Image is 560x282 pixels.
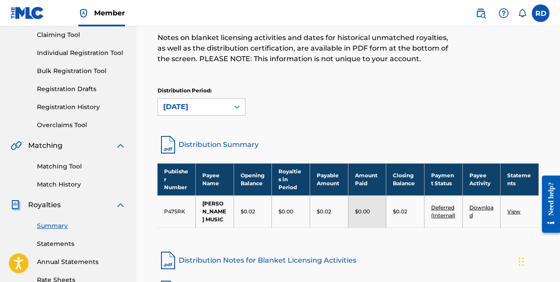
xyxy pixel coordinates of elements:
th: Royalties in Period [272,163,310,195]
span: Royalties [28,200,61,210]
a: Statements [37,239,126,249]
p: $0.00 [278,208,293,216]
th: Publisher Number [157,163,196,195]
img: distribution-summary-pdf [157,134,179,155]
th: Payment Status [424,163,462,195]
a: Individual Registration Tool [37,48,126,58]
div: Notifications [518,9,527,18]
th: Payee Activity [462,163,501,195]
a: Overclaims Tool [37,121,126,130]
div: User Menu [532,4,549,22]
th: Payee Name [196,163,234,195]
th: Statements [501,163,539,195]
p: $0.02 [317,208,331,216]
iframe: Resource Center [535,168,560,239]
p: $0.02 [241,208,255,216]
a: Download [469,204,494,219]
img: Top Rightsholder [78,8,89,18]
iframe: Chat Widget [516,240,560,282]
p: $0.02 [393,208,407,216]
img: expand [115,140,126,151]
a: Distribution Summary [157,134,539,155]
a: Registration History [37,103,126,112]
td: P475RK [157,195,196,227]
th: Amount Paid [348,163,386,195]
a: Summary [37,221,126,231]
img: MLC Logo [11,7,44,19]
div: Drag [519,249,524,275]
span: Member [94,8,125,18]
img: pdf [157,250,179,271]
span: Matching [28,140,62,151]
p: Distribution Period: [157,87,245,95]
a: Distribution Notes for Blanket Licensing Activities [157,250,539,271]
img: expand [115,200,126,210]
a: Public Search [472,4,490,22]
div: Help [495,4,512,22]
a: Bulk Registration Tool [37,66,126,76]
th: Payable Amount [310,163,348,195]
th: Closing Balance [386,163,425,195]
img: search [476,8,486,18]
a: Annual Statements [37,257,126,267]
p: $0.00 [355,208,370,216]
div: [DATE] [163,102,224,112]
th: Opening Balance [234,163,272,195]
a: Deferred (Internal) [431,204,455,219]
p: Notes on blanket licensing activities and dates for historical unmatched royalties, as well as th... [157,33,451,64]
img: help [498,8,509,18]
a: Match History [37,180,126,189]
td: [PERSON_NAME] MUSIC [196,195,234,227]
img: Matching [11,140,22,151]
a: Matching Tool [37,162,126,171]
a: Claiming Tool [37,30,126,40]
a: View [507,208,520,215]
img: Royalties [11,200,21,210]
a: Registration Drafts [37,84,126,94]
